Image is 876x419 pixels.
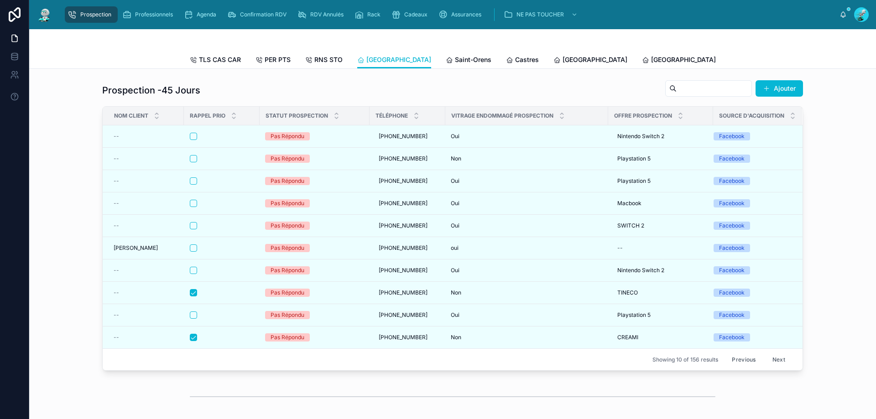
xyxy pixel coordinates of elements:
a: Pas Répondu [265,177,364,185]
span: [PHONE_NUMBER] [379,133,428,140]
a: Pas Répondu [265,155,364,163]
a: Facebook [714,266,791,274]
a: Pas Répondu [265,266,364,274]
span: Cadeaux [404,11,428,18]
span: Professionnels [135,11,173,18]
a: [PHONE_NUMBER] [375,241,440,255]
span: [GEOGRAPHIC_DATA] [366,55,431,64]
a: RDV Annulés [295,6,350,23]
a: Oui [451,133,603,140]
span: -- [114,334,119,341]
span: [PHONE_NUMBER] [379,155,428,162]
span: Rack [367,11,381,18]
a: [PHONE_NUMBER] [375,263,440,278]
div: Facebook [719,333,745,341]
span: -- [114,222,119,229]
a: [PHONE_NUMBER] [375,285,440,300]
span: Playstation 5 [617,311,651,319]
a: Pas Répondu [265,311,364,319]
a: -- [114,289,178,296]
span: [PHONE_NUMBER] [379,267,428,274]
span: [PHONE_NUMBER] [379,244,428,252]
button: Next [766,352,792,367]
a: Professionnels [120,6,179,23]
button: Ajouter [756,80,803,97]
a: Prospection [65,6,118,23]
div: Pas Répondu [271,311,304,319]
span: Castres [515,55,539,64]
a: Pas Répondu [265,333,364,341]
a: Agenda [181,6,223,23]
div: Facebook [719,266,745,274]
h1: Prospection -45 Jours [102,84,200,97]
a: Facebook [714,244,791,252]
span: [PHONE_NUMBER] [379,334,428,341]
a: Playstation 5 [614,308,708,322]
div: Facebook [719,155,745,163]
a: Castres [506,52,539,70]
span: [PHONE_NUMBER] [379,177,428,185]
span: NE PAS TOUCHER [516,11,564,18]
span: SWITCH 2 [617,222,644,229]
a: Facebook [714,155,791,163]
button: Previous [725,352,762,367]
div: scrollable content [60,5,839,25]
span: -- [114,289,119,296]
div: Pas Répondu [271,155,304,163]
span: -- [114,177,119,185]
div: -- [617,244,623,252]
a: RNS STO [305,52,343,70]
span: -- [114,155,119,162]
a: Oui [451,177,603,185]
a: -- [114,133,178,140]
span: Agenda [197,11,216,18]
span: Oui [451,311,459,319]
span: Rappel Prio [190,112,225,119]
span: [GEOGRAPHIC_DATA] [651,55,716,64]
a: Facebook [714,311,791,319]
div: Pas Répondu [271,266,304,274]
a: TINECO [614,285,708,300]
span: Prospection [80,11,111,18]
span: Playstation 5 [617,177,651,185]
a: Non [451,334,603,341]
img: App logo [36,7,53,22]
span: RDV Annulés [310,11,344,18]
a: [PHONE_NUMBER] [375,330,440,345]
span: Oui [451,222,459,229]
a: Rack [352,6,387,23]
a: NE PAS TOUCHER [501,6,582,23]
span: Oui [451,177,459,185]
a: Facebook [714,289,791,297]
span: [PHONE_NUMBER] [379,222,428,229]
a: -- [114,334,178,341]
a: -- [114,177,178,185]
a: -- [114,200,178,207]
span: [PHONE_NUMBER] [379,311,428,319]
span: Statut Prospection [266,112,328,119]
a: Non [451,155,603,162]
a: Facebook [714,177,791,185]
div: Facebook [719,244,745,252]
a: [GEOGRAPHIC_DATA] [553,52,627,70]
div: Facebook [719,311,745,319]
span: Non [451,289,461,296]
div: Facebook [719,177,745,185]
a: Facebook [714,333,791,341]
a: oui [451,244,603,252]
span: Nintendo Switch 2 [617,133,664,140]
a: -- [114,155,178,162]
a: Pas Répondu [265,222,364,230]
a: Oui [451,222,603,229]
a: TLS CAS CAR [190,52,241,70]
a: [GEOGRAPHIC_DATA] [642,52,716,70]
a: [PERSON_NAME] [114,244,178,252]
span: Source d'acquisition [719,112,784,119]
span: -- [114,267,119,274]
a: PER PTS [255,52,291,70]
span: RNS STO [314,55,343,64]
span: [GEOGRAPHIC_DATA] [563,55,627,64]
span: -- [114,200,119,207]
span: Saint-Orens [455,55,491,64]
